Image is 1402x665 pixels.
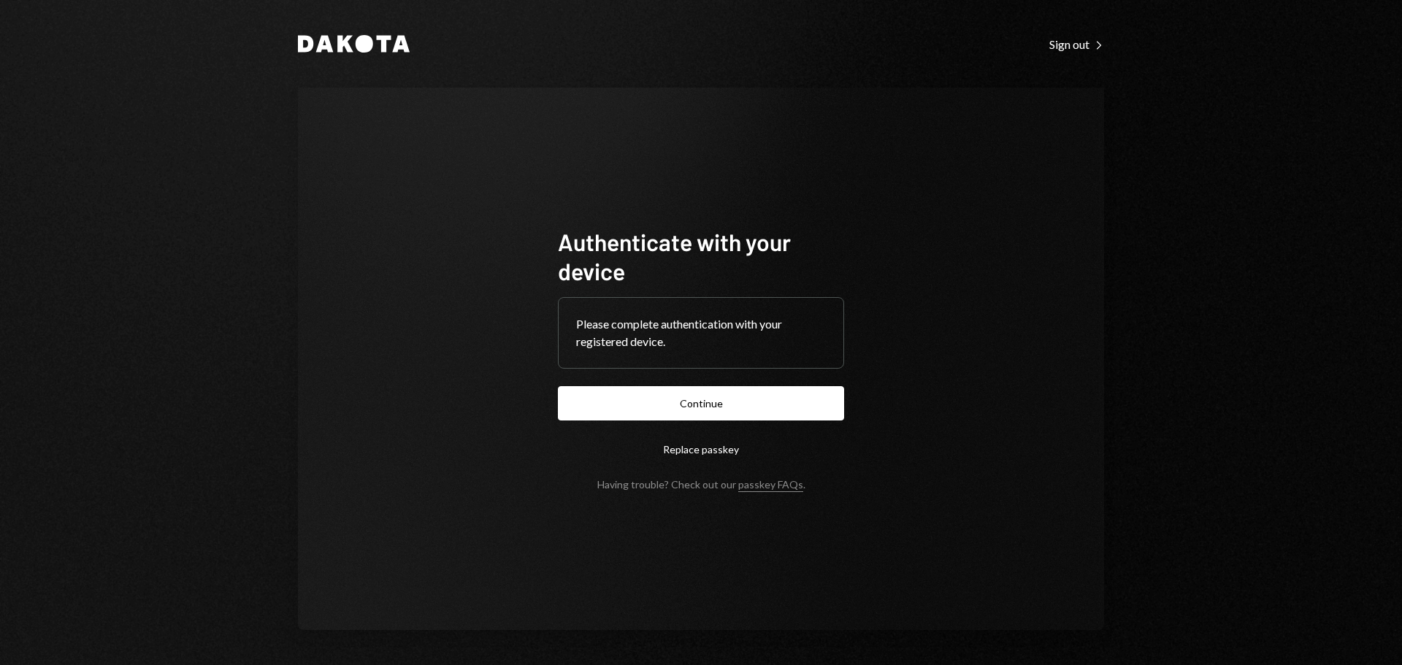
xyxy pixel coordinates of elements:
[597,478,805,491] div: Having trouble? Check out our .
[576,315,826,350] div: Please complete authentication with your registered device.
[558,227,844,285] h1: Authenticate with your device
[1049,37,1104,52] div: Sign out
[1049,36,1104,52] a: Sign out
[738,478,803,492] a: passkey FAQs
[558,386,844,420] button: Continue
[558,432,844,466] button: Replace passkey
